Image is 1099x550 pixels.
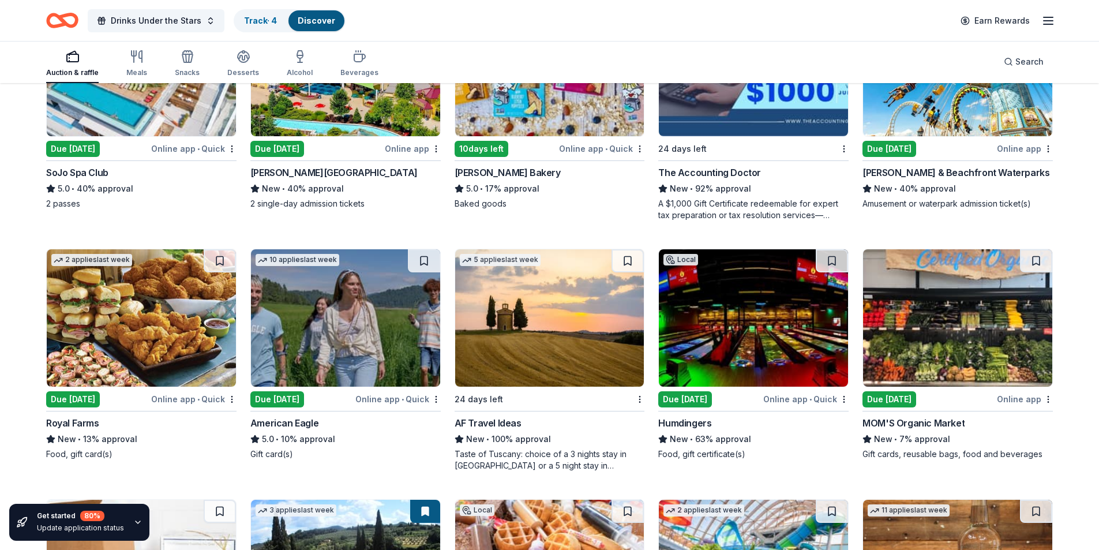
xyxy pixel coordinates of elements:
[995,50,1053,73] button: Search
[605,144,607,154] span: •
[658,198,849,221] div: A $1,000 Gift Certificate redeemable for expert tax preparation or tax resolution services—recipi...
[862,249,1053,460] a: Image for MOM'S Organic MarketDue [DATE]Online appMOM'S Organic MarketNew•7% approvalGift cards, ...
[262,432,274,446] span: 5.0
[197,144,200,154] span: •
[809,395,812,404] span: •
[256,504,336,517] div: 3 applies last week
[455,166,561,179] div: [PERSON_NAME] Bakery
[256,254,339,266] div: 10 applies last week
[46,182,237,196] div: 40% approval
[151,141,237,156] div: Online app Quick
[402,395,404,404] span: •
[340,68,378,77] div: Beverages
[480,184,483,193] span: •
[250,448,441,460] div: Gift card(s)
[58,182,70,196] span: 5.0
[455,432,645,446] div: 100% approval
[46,198,237,209] div: 2 passes
[227,45,259,83] button: Desserts
[126,68,147,77] div: Meals
[658,182,849,196] div: 92% approval
[670,182,688,196] span: New
[862,141,916,157] div: Due [DATE]
[455,249,644,387] img: Image for AF Travel Ideas
[46,416,99,430] div: Royal Farms
[37,511,124,521] div: Get started
[466,182,478,196] span: 5.0
[72,184,74,193] span: •
[46,432,237,446] div: 13% approval
[88,9,224,32] button: Drinks Under the Stars
[227,68,259,77] div: Desserts
[234,9,346,32] button: Track· 4Discover
[559,141,644,156] div: Online app Quick
[175,45,200,83] button: Snacks
[47,249,236,387] img: Image for Royal Farms
[298,16,335,25] a: Discover
[250,249,441,460] a: Image for American Eagle10 applieslast weekDue [DATE]Online app•QuickAmerican Eagle5.0•10% approv...
[1015,55,1044,69] span: Search
[46,448,237,460] div: Food, gift card(s)
[175,68,200,77] div: Snacks
[276,435,279,444] span: •
[80,511,104,521] div: 80 %
[250,391,304,407] div: Due [DATE]
[250,198,441,209] div: 2 single-day admission tickets
[250,432,441,446] div: 10% approval
[46,166,108,179] div: SoJo Spa Club
[282,184,285,193] span: •
[111,14,201,28] span: Drinks Under the Stars
[658,448,849,460] div: Food, gift certificate(s)
[455,392,503,406] div: 24 days left
[126,45,147,83] button: Meals
[250,182,441,196] div: 40% approval
[46,68,99,77] div: Auction & raffle
[46,7,78,34] a: Home
[691,184,693,193] span: •
[874,182,892,196] span: New
[287,45,313,83] button: Alcohol
[862,166,1049,179] div: [PERSON_NAME] & Beachfront Waterparks
[954,10,1037,31] a: Earn Rewards
[355,392,441,406] div: Online app Quick
[486,435,489,444] span: •
[46,249,237,460] a: Image for Royal Farms2 applieslast weekDue [DATE]Online app•QuickRoyal FarmsNew•13% approvalFood,...
[658,432,849,446] div: 63% approval
[466,432,485,446] span: New
[460,504,494,516] div: Local
[863,249,1052,387] img: Image for MOM'S Organic Market
[46,391,100,407] div: Due [DATE]
[460,254,541,266] div: 5 applies last week
[862,182,1053,196] div: 40% approval
[862,432,1053,446] div: 7% approval
[37,523,124,533] div: Update application status
[663,254,698,265] div: Local
[455,182,645,196] div: 17% approval
[663,504,744,517] div: 2 applies last week
[658,391,712,407] div: Due [DATE]
[197,395,200,404] span: •
[658,249,849,460] a: Image for HumdingersLocalDue [DATE]Online app•QuickHumdingersNew•63% approvalFood, gift certifica...
[262,182,280,196] span: New
[659,249,848,387] img: Image for Humdingers
[874,432,892,446] span: New
[862,448,1053,460] div: Gift cards, reusable bags, food and beverages
[763,392,849,406] div: Online app Quick
[868,504,950,517] div: 11 applies last week
[340,45,378,83] button: Beverages
[670,432,688,446] span: New
[862,198,1053,209] div: Amusement or waterpark admission ticket(s)
[455,448,645,472] div: Taste of Tuscany: choice of a 3 nights stay in [GEOGRAPHIC_DATA] or a 5 night stay in [GEOGRAPHIC...
[895,435,898,444] span: •
[250,416,318,430] div: American Eagle
[151,392,237,406] div: Online app Quick
[455,416,522,430] div: AF Travel Ideas
[250,141,304,157] div: Due [DATE]
[658,166,761,179] div: The Accounting Doctor
[385,141,441,156] div: Online app
[244,16,277,25] a: Track· 4
[895,184,898,193] span: •
[997,392,1053,406] div: Online app
[250,166,418,179] div: [PERSON_NAME][GEOGRAPHIC_DATA]
[455,198,645,209] div: Baked goods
